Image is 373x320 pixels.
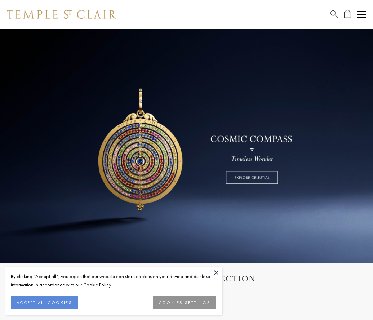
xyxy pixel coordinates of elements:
button: COOKIES SETTINGS [153,296,216,309]
button: Open navigation [357,10,366,19]
button: ACCEPT ALL COOKIES [11,296,78,309]
a: Search [330,10,338,19]
div: By clicking “Accept all”, you agree that our website can store cookies on your device and disclos... [11,272,216,289]
img: Temple St. Clair [7,10,116,19]
a: Open Shopping Bag [344,10,351,19]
